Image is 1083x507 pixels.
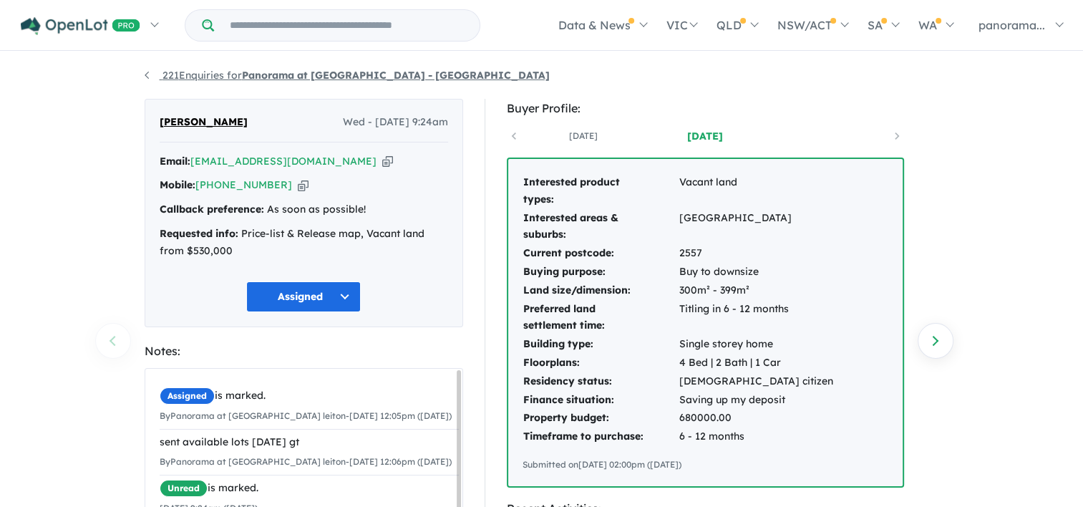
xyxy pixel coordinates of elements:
[343,114,448,131] span: Wed - [DATE] 9:24am
[679,300,834,336] td: Titling in 6 - 12 months
[160,178,195,191] strong: Mobile:
[679,173,834,209] td: Vacant land
[190,155,377,168] a: [EMAIL_ADDRESS][DOMAIN_NAME]
[160,201,448,218] div: As soon as possible!
[160,387,215,405] span: Assigned
[160,114,248,131] span: [PERSON_NAME]
[523,173,679,209] td: Interested product types:
[160,456,452,467] small: By Panorama at [GEOGRAPHIC_DATA] leiton - [DATE] 12:06pm ([DATE])
[644,129,766,143] a: [DATE]
[160,480,208,497] span: Unread
[679,335,834,354] td: Single storey home
[382,154,393,169] button: Copy
[507,99,904,118] div: Buyer Profile:
[679,391,834,410] td: Saving up my deposit
[523,391,679,410] td: Finance situation:
[679,372,834,391] td: [DEMOGRAPHIC_DATA] citizen
[523,129,644,143] a: [DATE]
[246,281,361,312] button: Assigned
[679,428,834,446] td: 6 - 12 months
[523,428,679,446] td: Timeframe to purchase:
[679,281,834,300] td: 300m² - 399m²
[523,281,679,300] td: Land size/dimension:
[523,458,888,472] div: Submitted on [DATE] 02:00pm ([DATE])
[217,10,477,41] input: Try estate name, suburb, builder or developer
[523,209,679,245] td: Interested areas & suburbs:
[298,178,309,193] button: Copy
[195,178,292,191] a: [PHONE_NUMBER]
[160,226,448,260] div: Price-list & Release map, Vacant land from $530,000
[160,480,459,497] div: is marked.
[679,354,834,372] td: 4 Bed | 2 Bath | 1 Car
[523,372,679,391] td: Residency status:
[523,263,679,281] td: Buying purpose:
[145,342,463,361] div: Notes:
[679,244,834,263] td: 2557
[160,227,238,240] strong: Requested info:
[160,434,459,451] div: sent available lots [DATE] gt
[160,155,190,168] strong: Email:
[978,18,1045,32] span: panorama...
[523,409,679,428] td: Property budget:
[160,203,264,216] strong: Callback preference:
[523,335,679,354] td: Building type:
[523,354,679,372] td: Floorplans:
[679,263,834,281] td: Buy to downsize
[145,67,939,84] nav: breadcrumb
[679,409,834,428] td: 680000.00
[160,387,459,405] div: is marked.
[145,69,550,82] a: 221Enquiries forPanorama at [GEOGRAPHIC_DATA] - [GEOGRAPHIC_DATA]
[523,244,679,263] td: Current postcode:
[160,410,452,421] small: By Panorama at [GEOGRAPHIC_DATA] leiton - [DATE] 12:05pm ([DATE])
[523,300,679,336] td: Preferred land settlement time:
[242,69,550,82] strong: Panorama at [GEOGRAPHIC_DATA] - [GEOGRAPHIC_DATA]
[21,17,140,35] img: Openlot PRO Logo White
[679,209,834,245] td: [GEOGRAPHIC_DATA]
